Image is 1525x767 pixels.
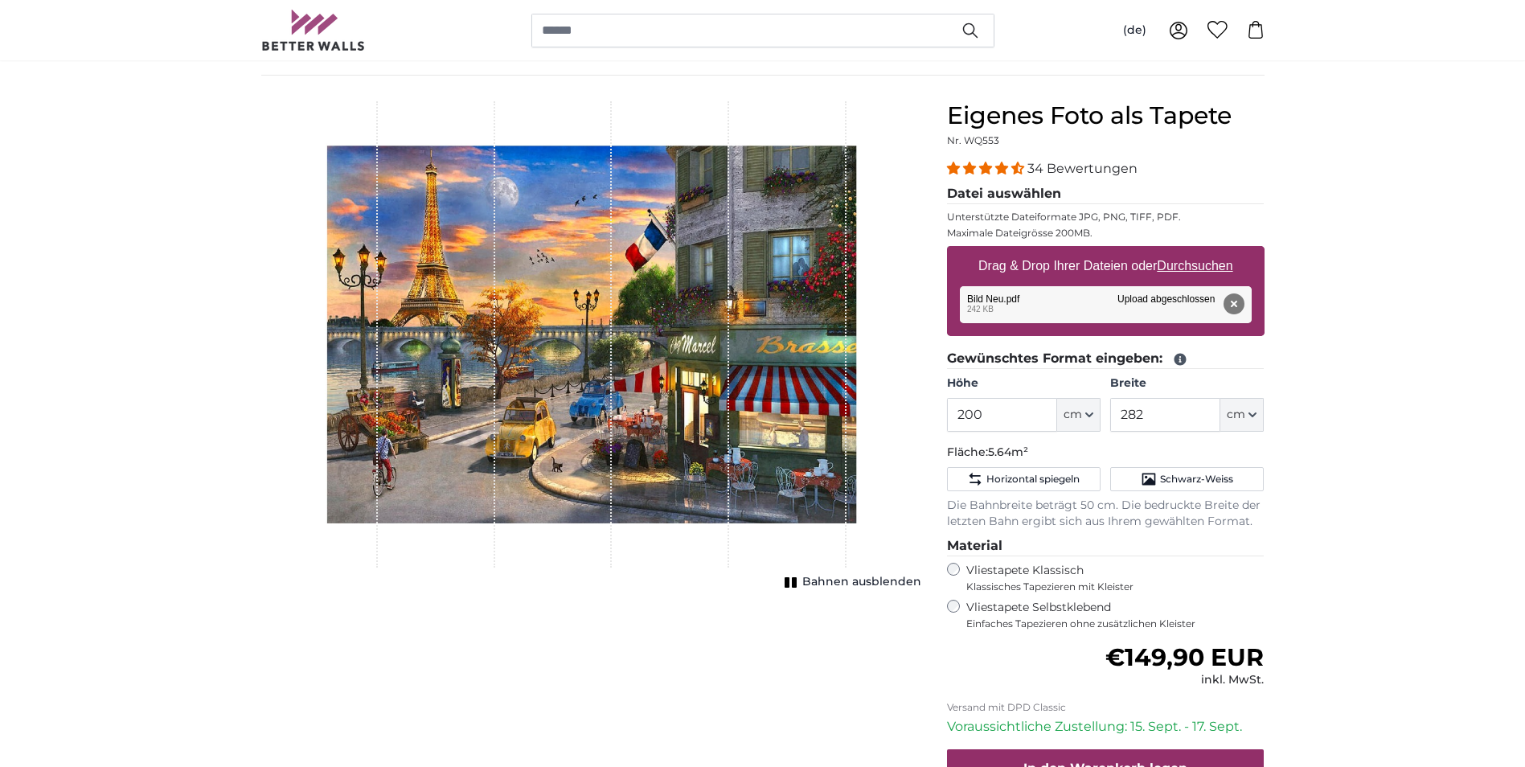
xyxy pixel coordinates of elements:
[966,617,1265,630] span: Einfaches Tapezieren ohne zusätzlichen Kleister
[1110,16,1159,45] button: (de)
[947,717,1265,736] p: Voraussichtliche Zustellung: 15. Sept. - 17. Sept.
[966,563,1251,593] label: Vliestapete Klassisch
[1157,259,1232,273] u: Durchsuchen
[947,134,999,146] span: Nr. WQ553
[947,349,1265,369] legend: Gewünschtes Format eingeben:
[1064,407,1082,423] span: cm
[986,473,1080,486] span: Horizontal spiegeln
[947,467,1101,491] button: Horizontal spiegeln
[947,498,1265,530] p: Die Bahnbreite beträgt 50 cm. Die bedruckte Breite der letzten Bahn ergibt sich aus Ihrem gewählt...
[947,184,1265,204] legend: Datei auswählen
[947,211,1265,224] p: Unterstützte Dateiformate JPG, PNG, TIFF, PDF.
[947,445,1265,461] p: Fläche:
[972,250,1240,282] label: Drag & Drop Ihrer Dateien oder
[1160,473,1233,486] span: Schwarz-Weiss
[1110,375,1264,392] label: Breite
[261,101,921,593] div: 1 of 1
[1220,398,1264,432] button: cm
[947,701,1265,714] p: Versand mit DPD Classic
[966,600,1265,630] label: Vliestapete Selbstklebend
[947,227,1265,240] p: Maximale Dateigrösse 200MB.
[966,580,1251,593] span: Klassisches Tapezieren mit Kleister
[1105,642,1264,672] span: €149,90 EUR
[947,536,1265,556] legend: Material
[947,161,1027,176] span: 4.32 stars
[802,574,921,590] span: Bahnen ausblenden
[261,10,366,51] img: Betterwalls
[780,571,921,593] button: Bahnen ausblenden
[947,101,1265,130] h1: Eigenes Foto als Tapete
[1110,467,1264,491] button: Schwarz-Weiss
[988,445,1028,459] span: 5.64m²
[1027,161,1138,176] span: 34 Bewertungen
[1105,672,1264,688] div: inkl. MwSt.
[1227,407,1245,423] span: cm
[947,375,1101,392] label: Höhe
[1057,398,1101,432] button: cm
